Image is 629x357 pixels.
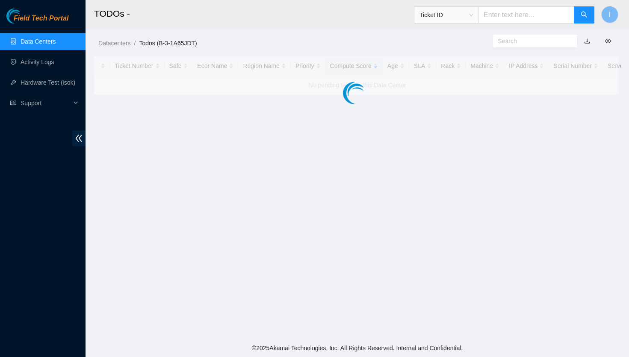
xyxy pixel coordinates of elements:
span: read [10,100,16,106]
span: / [134,40,136,47]
span: Ticket ID [419,9,473,21]
span: Support [21,94,71,112]
a: Akamai TechnologiesField Tech Portal [6,15,68,27]
a: Activity Logs [21,59,54,65]
button: search [574,6,594,24]
img: Akamai Technologies [6,9,43,24]
span: eye [605,38,611,44]
a: Data Centers [21,38,56,45]
input: Enter text here... [478,6,574,24]
a: Hardware Test (isok) [21,79,75,86]
a: Datacenters [98,40,130,47]
span: I [609,9,611,20]
a: Todos (B-3-1A65JDT) [139,40,197,47]
button: I [601,6,618,23]
footer: © 2025 Akamai Technologies, Inc. All Rights Reserved. Internal and Confidential. [86,339,629,357]
input: Search [498,36,565,46]
span: Field Tech Portal [14,15,68,23]
span: double-left [72,130,86,146]
button: download [578,34,597,48]
span: search [581,11,588,19]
